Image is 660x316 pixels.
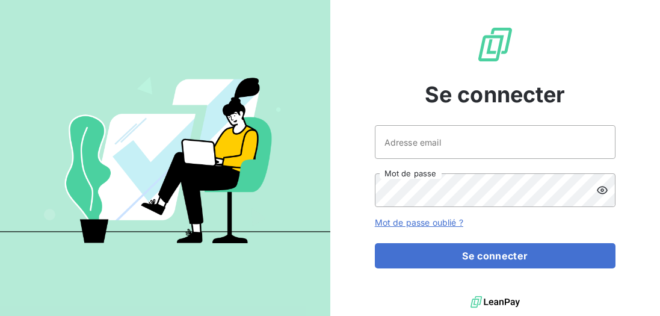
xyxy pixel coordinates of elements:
img: logo [470,293,520,311]
a: Mot de passe oublié ? [375,217,463,228]
img: Logo LeanPay [476,25,514,64]
span: Se connecter [425,78,566,111]
input: placeholder [375,125,615,159]
button: Se connecter [375,243,615,268]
